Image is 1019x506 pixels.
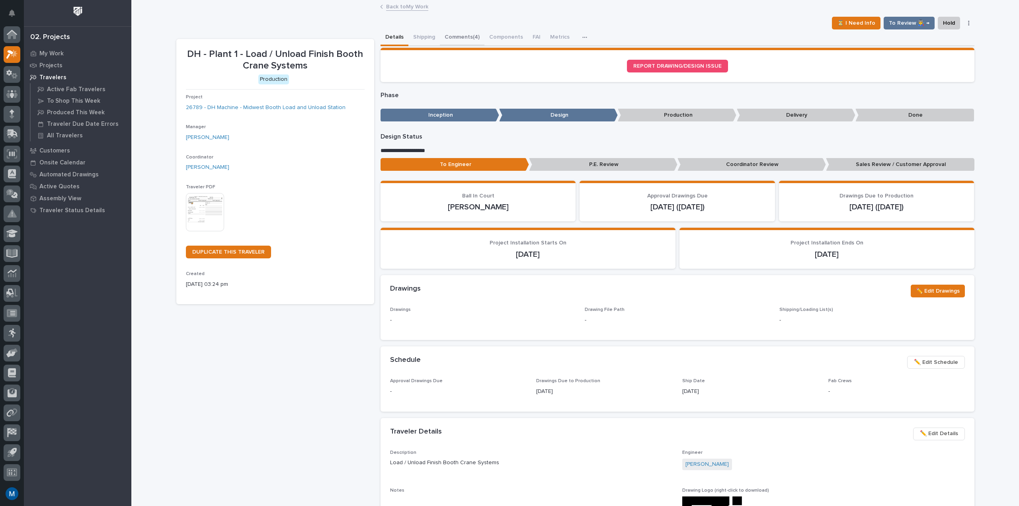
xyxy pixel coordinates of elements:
[24,59,131,71] a: Projects
[381,109,499,122] p: Inception
[31,107,131,118] a: Produced This Week
[186,125,206,129] span: Manager
[186,49,365,72] p: DH - Plant 1 - Load / Unload Finish Booth Crane Systems
[911,285,965,297] button: ✏️ Edit Drawings
[47,86,105,93] p: Active Fab Travelers
[791,240,863,246] span: Project Installation Ends On
[47,121,119,128] p: Traveler Due Date Errors
[390,307,411,312] span: Drawings
[70,4,85,19] img: Workspace Logo
[381,158,529,171] p: To Engineer
[39,147,70,154] p: Customers
[258,74,289,84] div: Production
[390,285,421,293] h2: Drawings
[390,250,666,259] p: [DATE]
[39,171,99,178] p: Automated Drawings
[837,18,875,28] span: ⏳ I Need Info
[779,316,964,324] p: -
[30,33,70,42] div: 02. Projects
[31,118,131,129] a: Traveler Due Date Errors
[39,74,66,81] p: Travelers
[186,104,346,112] a: 26789 - DH Machine - Midwest Booth Load and Unload Station
[585,316,586,324] p: -
[186,246,271,258] a: DUPLICATE THIS TRAVELER
[24,180,131,192] a: Active Quotes
[682,387,819,396] p: [DATE]
[490,240,566,246] span: Project Installation Starts On
[826,158,974,171] p: Sales Review / Customer Approval
[462,193,494,199] span: Ball In Court
[24,204,131,216] a: Traveler Status Details
[938,17,960,29] button: Hold
[186,95,203,100] span: Project
[390,387,527,396] p: -
[390,459,673,467] p: Load / Unload Finish Booth Crane Systems
[682,450,703,455] span: Engineer
[737,109,855,122] p: Delivery
[536,387,673,396] p: [DATE]
[589,202,765,212] p: [DATE] ([DATE])
[889,18,929,28] span: To Review 👨‍🏭 →
[186,163,229,172] a: [PERSON_NAME]
[536,379,600,383] span: Drawings Due to Production
[31,84,131,95] a: Active Fab Travelers
[390,316,575,324] p: -
[618,109,736,122] p: Production
[186,185,215,190] span: Traveler PDF
[390,428,442,436] h2: Traveler Details
[186,280,365,289] p: [DATE] 03:24 pm
[920,429,958,438] span: ✏️ Edit Details
[4,485,20,502] button: users-avatar
[381,29,408,46] button: Details
[24,192,131,204] a: Assembly View
[499,109,618,122] p: Design
[627,60,728,72] a: REPORT DRAWING/DESIGN ISSUE
[10,10,20,22] div: Notifications
[545,29,574,46] button: Metrics
[528,29,545,46] button: FAI
[381,133,974,141] p: Design Status
[907,356,965,369] button: ✏️ Edit Schedule
[914,358,958,367] span: ✏️ Edit Schedule
[381,92,974,99] p: Phase
[789,202,965,212] p: [DATE] ([DATE])
[529,158,677,171] p: P.E. Review
[39,159,86,166] p: Onsite Calendar
[39,50,64,57] p: My Work
[386,2,428,11] a: Back toMy Work
[47,109,105,116] p: Produced This Week
[585,307,625,312] span: Drawing File Path
[647,193,708,199] span: Approval Drawings Due
[943,18,955,28] span: Hold
[839,193,914,199] span: Drawings Due to Production
[408,29,440,46] button: Shipping
[682,488,769,493] span: Drawing Logo (right-click to download)
[390,202,566,212] p: [PERSON_NAME]
[24,145,131,156] a: Customers
[39,183,80,190] p: Active Quotes
[4,5,20,21] button: Notifications
[186,272,205,276] span: Created
[633,63,722,69] span: REPORT DRAWING/DESIGN ISSUE
[916,286,960,296] span: ✏️ Edit Drawings
[779,307,833,312] span: Shipping/Loading List(s)
[828,379,852,383] span: Fab Crews
[685,460,729,469] a: [PERSON_NAME]
[390,356,421,365] h2: Schedule
[39,62,62,69] p: Projects
[24,47,131,59] a: My Work
[24,156,131,168] a: Onsite Calendar
[689,250,965,259] p: [DATE]
[390,379,443,383] span: Approval Drawings Due
[832,17,880,29] button: ⏳ I Need Info
[186,133,229,142] a: [PERSON_NAME]
[855,109,974,122] p: Done
[682,379,705,383] span: Ship Date
[24,168,131,180] a: Automated Drawings
[484,29,528,46] button: Components
[192,249,265,255] span: DUPLICATE THIS TRAVELER
[39,207,105,214] p: Traveler Status Details
[47,132,83,139] p: All Travelers
[390,488,404,493] span: Notes
[390,450,416,455] span: Description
